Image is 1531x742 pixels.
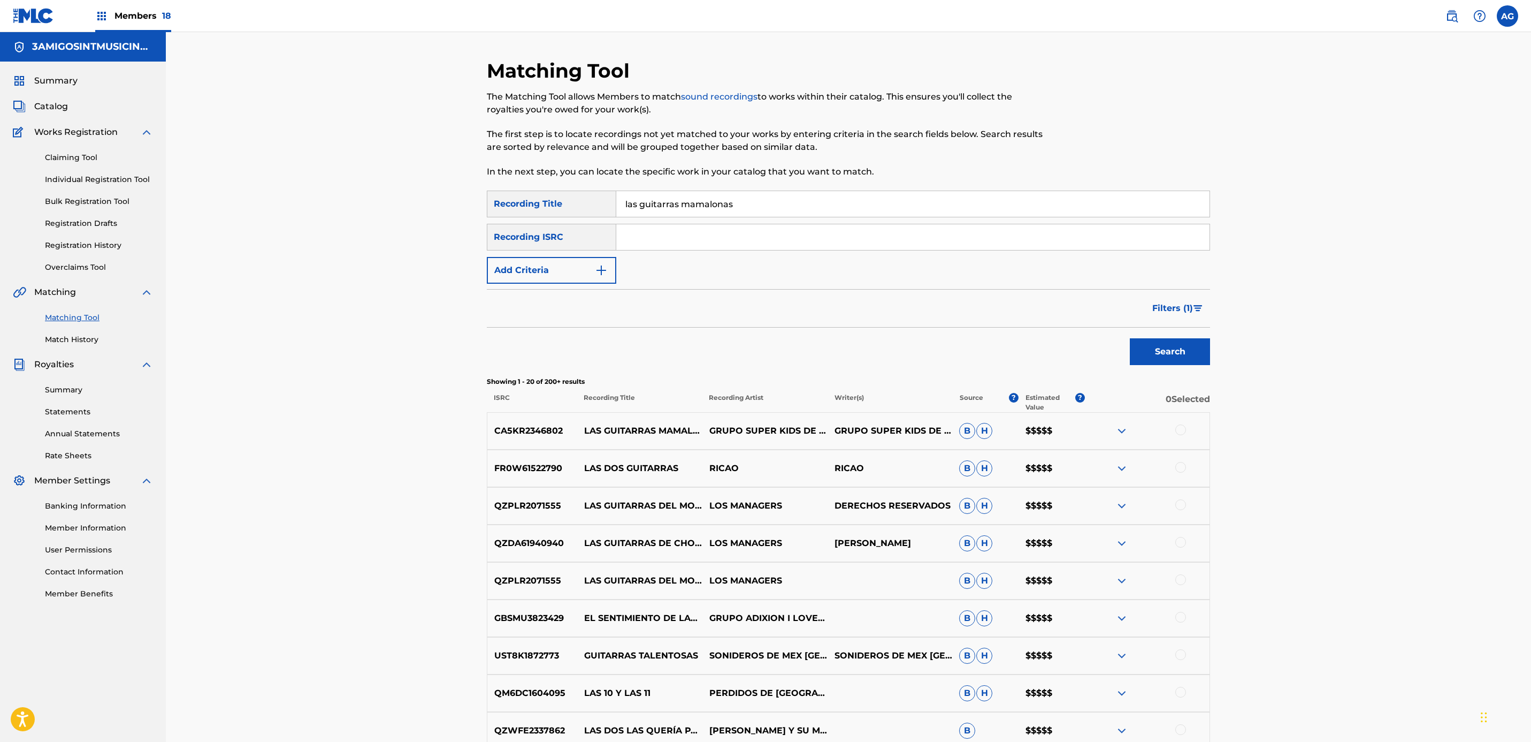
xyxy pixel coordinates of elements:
p: Writer(s) [827,393,952,412]
span: Filters ( 1 ) [1152,302,1193,315]
img: expand [1115,537,1128,550]
img: expand [140,474,153,487]
span: Royalties [34,358,74,371]
p: LOS MANAGERS [702,574,827,587]
button: Add Criteria [487,257,616,284]
button: Search [1130,338,1210,365]
span: Member Settings [34,474,110,487]
span: B [959,610,975,626]
p: $$$$$ [1019,612,1085,625]
img: Catalog [13,100,26,113]
p: LAS 10 Y LAS 11 [577,687,702,700]
p: GBSMU3823429 [487,612,577,625]
a: SummarySummary [13,74,78,87]
p: [PERSON_NAME] [827,537,952,550]
p: EL SENTIMIENTO DE LAS GUITARRAS [577,612,702,625]
p: ISRC [487,393,577,412]
h2: Matching Tool [487,59,635,83]
p: $$$$$ [1019,574,1085,587]
p: LAS GUITARRAS DE CHOLULA [577,537,702,550]
p: LAS GUITARRAS DEL MOHICAN [577,499,702,512]
span: Works Registration [34,126,118,139]
a: Registration Drafts [45,218,153,229]
div: User Menu [1497,5,1518,27]
p: $$$$$ [1019,687,1085,700]
img: expand [140,126,153,139]
button: Filters (1) [1146,295,1210,322]
div: Help [1469,5,1490,27]
form: Search Form [487,191,1210,370]
img: Works Registration [13,126,27,139]
iframe: Resource Center [1501,524,1531,610]
img: help [1473,10,1486,22]
p: $$$$$ [1019,462,1085,475]
img: Member Settings [13,474,26,487]
a: Summary [45,384,153,396]
span: Summary [34,74,78,87]
p: QZPLR2071555 [487,499,577,512]
p: $$$$$ [1019,649,1085,662]
p: Estimated Value [1025,393,1075,412]
img: search [1445,10,1458,22]
span: B [959,423,975,439]
a: Individual Registration Tool [45,174,153,185]
img: Matching [13,286,26,299]
p: 0 Selected [1085,393,1210,412]
span: H [976,423,992,439]
p: DERECHOS RESERVADOS [827,499,952,512]
p: CA5KR2346802 [487,425,577,437]
p: Recording Title [577,393,702,412]
a: Bulk Registration Tool [45,196,153,207]
span: H [976,610,992,626]
div: Drag [1481,701,1487,733]
span: Catalog [34,100,68,113]
p: FR0W61522790 [487,462,577,475]
img: filter [1193,305,1203,312]
p: LOS MANAGERS [702,499,827,512]
span: 18 [162,11,171,21]
p: LAS DOS GUITARRAS [577,462,702,475]
a: Contact Information [45,566,153,578]
p: The first step is to locate recordings not yet matched to your works by entering criteria in the ... [487,128,1044,154]
img: MLC Logo [13,8,54,24]
p: LAS DOS LAS QUERÍA PA'MI [577,724,702,737]
p: GUITARRAS TALENTOSAS [577,649,702,662]
a: Claiming Tool [45,152,153,163]
img: Summary [13,74,26,87]
p: GRUPO SUPER KIDS DE [PERSON_NAME], [PERSON_NAME] [827,425,952,437]
a: sound recordings [681,92,757,102]
p: [PERSON_NAME] Y SU MAQUINA NORTEÑA [702,724,827,737]
span: B [959,498,975,514]
img: expand [140,358,153,371]
a: Member Benefits [45,588,153,600]
span: H [976,685,992,701]
p: LOS MANAGERS [702,537,827,550]
p: QM6DC1604095 [487,687,577,700]
p: QZPLR2071555 [487,574,577,587]
a: Banking Information [45,501,153,512]
iframe: Chat Widget [1478,691,1531,742]
p: $$$$$ [1019,425,1085,437]
img: expand [140,286,153,299]
p: Recording Artist [702,393,827,412]
a: Overclaims Tool [45,262,153,273]
span: H [976,648,992,664]
p: Showing 1 - 20 of 200+ results [487,377,1210,387]
p: $$$$$ [1019,537,1085,550]
h5: 3AMIGOSINTMUSICINTPUBLISHING [32,41,153,53]
a: Annual Statements [45,428,153,440]
img: expand [1115,462,1128,475]
p: QZWFE2337862 [487,724,577,737]
img: expand [1115,574,1128,587]
span: B [959,535,975,551]
a: CatalogCatalog [13,100,68,113]
span: Matching [34,286,76,299]
span: Members [114,10,171,22]
a: Public Search [1441,5,1463,27]
a: Statements [45,406,153,418]
img: expand [1115,425,1128,437]
p: UST8K1872773 [487,649,577,662]
span: ? [1009,393,1019,403]
span: B [959,685,975,701]
span: B [959,573,975,589]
